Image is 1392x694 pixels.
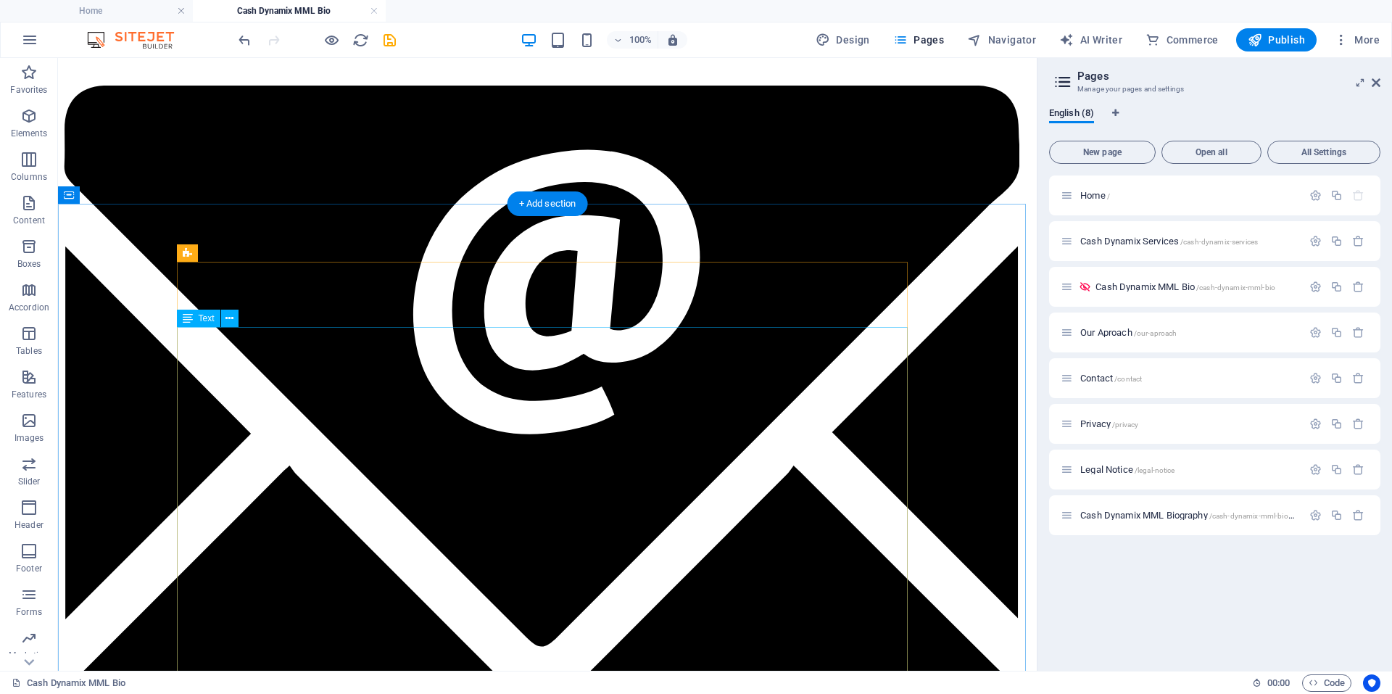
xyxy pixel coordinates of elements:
p: Footer [16,563,42,574]
button: Click here to leave preview mode and continue editing [323,31,340,49]
i: Save (Ctrl+S) [381,32,398,49]
button: Usercentrics [1363,674,1380,692]
span: AI Writer [1059,33,1122,47]
div: Remove [1352,281,1364,293]
button: Code [1302,674,1351,692]
span: /privacy [1112,421,1138,429]
button: undo [236,31,253,49]
div: Duplicate [1330,326,1343,339]
button: All Settings [1267,141,1380,164]
div: Remove [1352,418,1364,430]
i: Reload page [352,32,369,49]
span: /cash-dynamix-mml-bio [1196,284,1275,292]
div: Settings [1309,189,1322,202]
button: Commerce [1140,28,1225,51]
button: Design [810,28,876,51]
span: Click to open page [1080,418,1138,429]
span: Pages [893,33,944,47]
span: Cash Dynamix MML Bio [1095,281,1275,292]
div: Remove [1352,463,1364,476]
h3: Manage your pages and settings [1077,83,1351,96]
p: Images [14,432,44,444]
div: Duplicate [1330,509,1343,521]
div: Settings [1309,372,1322,384]
button: Open all [1161,141,1261,164]
div: Cash Dynamix Services/cash-dynamix-services [1076,236,1302,246]
span: Design [816,33,870,47]
div: Settings [1309,326,1322,339]
div: Remove [1352,235,1364,247]
p: Slider [18,476,41,487]
span: Click to open page [1080,510,1311,521]
span: Click to open page [1080,464,1174,475]
div: Duplicate [1330,418,1343,430]
button: More [1328,28,1385,51]
div: + Add section [507,191,588,216]
div: Duplicate [1330,235,1343,247]
span: Click to open page [1080,373,1142,384]
div: Remove [1352,372,1364,384]
p: Favorites [10,84,47,96]
p: Marketing [9,650,49,661]
div: Duplicate [1330,189,1343,202]
span: Commerce [1145,33,1219,47]
p: Features [12,389,46,400]
div: Duplicate [1330,372,1343,384]
p: Elements [11,128,48,139]
p: Accordion [9,302,49,313]
h2: Pages [1077,70,1380,83]
h6: Session time [1252,674,1290,692]
div: Cash Dynamix MML Biography/cash-dynamix-mml-biography [1076,511,1302,520]
span: /contact [1114,375,1142,383]
span: More [1334,33,1380,47]
span: /legal-notice [1135,466,1175,474]
span: /our-aproach [1134,329,1177,337]
p: Columns [11,171,47,183]
button: AI Writer [1053,28,1128,51]
div: Privacy/privacy [1076,419,1302,429]
div: Home/ [1076,191,1302,200]
div: Legal Notice/legal-notice [1076,465,1302,474]
p: Tables [16,345,42,357]
span: Click to open page [1080,327,1177,338]
button: 100% [607,31,658,49]
div: Contact/contact [1076,373,1302,383]
i: On resize automatically adjust zoom level to fit chosen device. [666,33,679,46]
div: The startpage cannot be deleted [1352,189,1364,202]
span: Navigator [967,33,1036,47]
button: New page [1049,141,1156,164]
span: /cash-dynamix-services [1180,238,1258,246]
a: Click to cancel selection. Double-click to open Pages [12,674,125,692]
p: Boxes [17,258,41,270]
div: Cash Dynamix MML Bio/cash-dynamix-mml-bio [1091,282,1302,292]
span: English (8) [1049,104,1094,125]
span: Code [1309,674,1345,692]
div: Settings [1309,463,1322,476]
button: Publish [1236,28,1317,51]
div: Remove [1352,509,1364,521]
div: Duplicate [1330,463,1343,476]
button: Pages [887,28,950,51]
span: Text [199,314,215,323]
h4: Cash Dynamix MML Bio [193,3,386,19]
span: New page [1056,148,1149,157]
span: / [1107,192,1110,200]
div: Remove [1352,326,1364,339]
span: /cash-dynamix-mml-biography [1209,512,1312,520]
p: Forms [16,606,42,618]
h6: 100% [629,31,652,49]
div: Settings [1309,418,1322,430]
span: Publish [1248,33,1305,47]
div: Language Tabs [1049,107,1380,135]
span: All Settings [1274,148,1374,157]
p: Content [13,215,45,226]
span: Open all [1168,148,1255,157]
div: Our Aproach/our-aproach [1076,328,1302,337]
i: Undo: Delete elements (Ctrl+Z) [236,32,253,49]
img: Editor Logo [83,31,192,49]
button: Navigator [961,28,1042,51]
div: Settings [1309,235,1322,247]
p: Header [14,519,43,531]
span: : [1277,677,1280,688]
span: Click to open page [1080,190,1110,201]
